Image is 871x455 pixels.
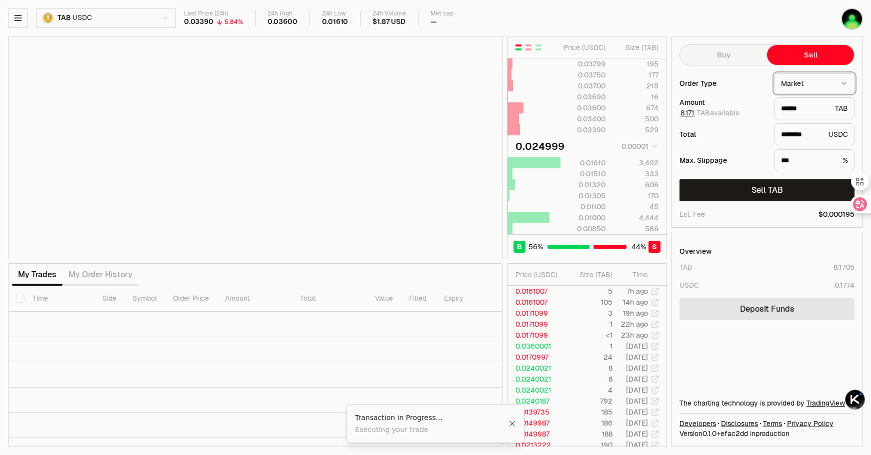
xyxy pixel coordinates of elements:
div: 24h High [267,10,297,17]
a: Disclosures [721,419,758,429]
div: 606 [614,180,658,190]
time: 7h ago [626,287,648,296]
button: Show Buy and Sell Orders [514,43,522,51]
button: Select all [16,295,24,303]
span: 44 % [631,242,646,252]
time: [DATE] [626,353,648,362]
span: $0.000195 [818,209,854,219]
div: Size ( TAB ) [614,42,658,52]
div: % [774,149,854,171]
td: 0.0171099 [507,330,565,341]
td: 190 [565,440,613,451]
td: 0.0161007 [507,297,565,308]
td: 0.0240187 [507,396,565,407]
div: Transaction in Progress... [355,413,508,423]
span: TAB available [679,108,739,117]
time: [DATE] [626,408,648,417]
td: 0.0240021 [507,385,565,396]
div: Version 0.1.0 + in production [679,429,854,439]
button: My Trades [12,265,62,285]
time: [DATE] [626,441,648,450]
button: Show Sell Orders Only [524,43,532,51]
span: B [517,242,522,252]
a: Terms [763,419,782,429]
a: Deposit Funds [679,298,854,320]
div: 4,444 [614,213,658,223]
time: [DATE] [626,430,648,439]
td: 4 [565,385,613,396]
div: 0.03700 [561,81,605,91]
div: 177 [614,70,658,80]
div: The charting technology is provided by [679,398,854,408]
span: efac2dd0295ed2ec84e5ddeec8015c6aa6dda30b [720,429,748,438]
button: Sell TAB [679,179,854,201]
time: [DATE] [626,375,648,384]
div: 0.01100 [561,202,605,212]
div: 8.1705 [833,262,854,272]
div: Max. Slippage [679,157,766,164]
time: 22h ago [621,320,648,329]
div: Mkt cap [430,10,453,17]
td: 0.0139735 [507,407,565,418]
a: TradingView [806,399,845,408]
td: 105 [565,297,613,308]
td: 0.0171099 [507,319,565,330]
div: Price ( USDC ) [515,270,565,280]
td: 0.0240021 [507,363,565,374]
div: 5.84% [224,18,243,26]
button: Close [508,420,516,428]
td: 0.0240021 [507,374,565,385]
td: 0.0161007 [507,286,565,297]
time: [DATE] [626,342,648,351]
div: 170 [614,191,658,201]
img: wode [841,8,863,30]
div: Time [621,270,648,280]
div: Amount [679,99,766,106]
td: 792 [565,396,613,407]
th: Symbol [124,286,165,312]
th: Order Price [165,286,217,312]
div: TAB [679,262,692,272]
div: 0.03600 [267,17,297,26]
div: Size ( TAB ) [573,270,612,280]
td: 0.0170997 [507,352,565,363]
button: Sell [767,45,854,65]
div: 0.01320 [561,180,605,190]
button: Show Buy Orders Only [534,43,542,51]
div: Price ( USDC ) [561,42,605,52]
td: <1 [565,330,613,341]
span: USDC [72,13,91,22]
time: [DATE] [626,386,648,395]
td: 188 [565,429,613,440]
div: 0.00850 [561,224,605,234]
div: 0.03400 [561,114,605,124]
img: TAB.png [42,12,53,23]
span: TAB [57,13,70,22]
div: 3,492 [614,158,658,168]
div: 24h Low [322,10,348,17]
div: 674 [614,103,658,113]
div: 0.024999 [515,139,564,153]
a: Privacy Policy [787,419,833,429]
th: Amount [217,286,292,312]
div: Total [679,131,766,138]
td: 185 [565,407,613,418]
td: 24 [565,352,613,363]
time: [DATE] [626,419,648,428]
td: 3 [565,308,613,319]
time: [DATE] [626,397,648,406]
div: 45 [614,202,658,212]
button: My Order History [62,265,138,285]
button: Buy [680,45,767,65]
div: USDC [774,123,854,145]
div: 0.03690 [561,92,605,102]
span: 56 % [528,242,543,252]
div: 0.01305 [561,191,605,201]
div: 0.01510 [561,169,605,179]
div: Executing your trade [355,425,508,435]
div: TAB [774,97,854,119]
td: 8 [565,363,613,374]
div: 586 [614,224,658,234]
time: 23h ago [621,331,648,340]
td: 1 [565,319,613,330]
